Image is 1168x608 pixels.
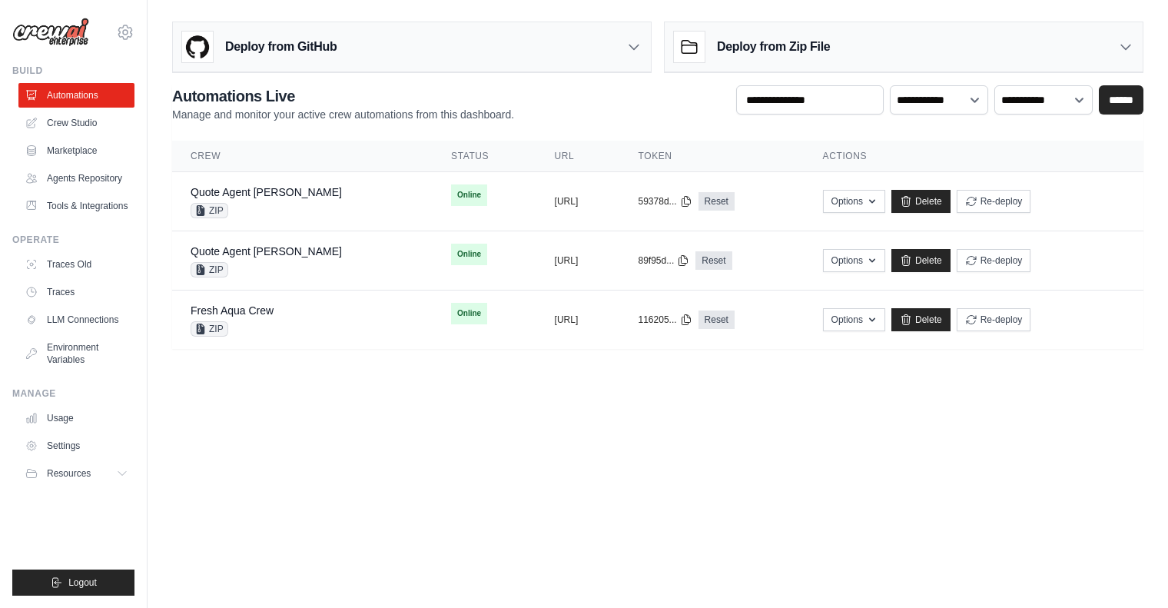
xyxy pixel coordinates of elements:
[172,85,514,107] h2: Automations Live
[191,186,342,198] a: Quote Agent [PERSON_NAME]
[639,254,690,267] button: 89f95d...
[191,245,342,257] a: Quote Agent [PERSON_NAME]
[891,249,951,272] a: Delete
[891,190,951,213] a: Delete
[12,570,134,596] button: Logout
[18,434,134,458] a: Settings
[823,308,885,331] button: Options
[536,141,620,172] th: URL
[805,141,1143,172] th: Actions
[172,141,433,172] th: Crew
[47,467,91,480] span: Resources
[12,234,134,246] div: Operate
[823,190,885,213] button: Options
[891,308,951,331] a: Delete
[823,249,885,272] button: Options
[191,203,228,218] span: ZIP
[451,303,487,324] span: Online
[957,308,1031,331] button: Re-deploy
[18,280,134,304] a: Traces
[18,461,134,486] button: Resources
[639,195,692,208] button: 59378d...
[18,166,134,191] a: Agents Repository
[433,141,536,172] th: Status
[18,138,134,163] a: Marketplace
[698,311,735,329] a: Reset
[18,194,134,218] a: Tools & Integrations
[18,111,134,135] a: Crew Studio
[18,307,134,332] a: LLM Connections
[12,18,89,47] img: Logo
[12,65,134,77] div: Build
[957,249,1031,272] button: Re-deploy
[1091,534,1168,608] iframe: Chat Widget
[451,244,487,265] span: Online
[18,252,134,277] a: Traces Old
[182,32,213,62] img: GitHub Logo
[12,387,134,400] div: Manage
[225,38,337,56] h3: Deploy from GitHub
[191,262,228,277] span: ZIP
[191,321,228,337] span: ZIP
[695,251,732,270] a: Reset
[717,38,830,56] h3: Deploy from Zip File
[639,314,692,326] button: 116205...
[18,335,134,372] a: Environment Variables
[18,406,134,430] a: Usage
[451,184,487,206] span: Online
[698,192,735,211] a: Reset
[191,304,274,317] a: Fresh Aqua Crew
[68,576,97,589] span: Logout
[620,141,805,172] th: Token
[18,83,134,108] a: Automations
[957,190,1031,213] button: Re-deploy
[172,107,514,122] p: Manage and monitor your active crew automations from this dashboard.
